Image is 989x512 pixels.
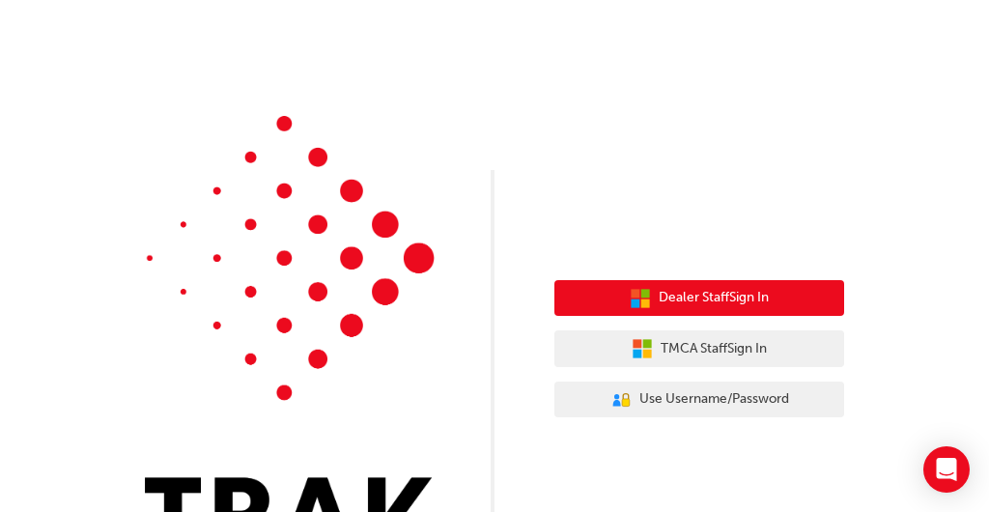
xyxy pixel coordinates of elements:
[923,446,970,493] div: Open Intercom Messenger
[639,388,789,411] span: Use Username/Password
[659,287,769,309] span: Dealer Staff Sign In
[554,330,844,367] button: TMCA StaffSign In
[661,338,767,360] span: TMCA Staff Sign In
[554,280,844,317] button: Dealer StaffSign In
[554,382,844,418] button: Use Username/Password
